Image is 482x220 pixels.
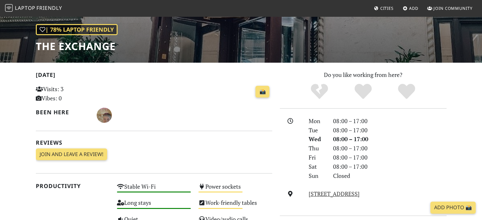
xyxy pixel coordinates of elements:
p: Visits: 3 Vibes: 0 [36,85,110,103]
div: Tue [305,126,329,135]
a: Join and leave a review! [36,148,107,160]
span: Add [409,5,418,11]
a: LaptopFriendly LaptopFriendly [5,3,62,14]
div: 08:00 – 17:00 [329,135,450,144]
div: Work-friendly tables [195,198,276,214]
div: 08:00 – 17:00 [329,153,450,162]
a: [STREET_ADDRESS] [309,190,360,198]
div: Sun [305,171,329,180]
h2: Reviews [36,139,272,146]
div: Definitely! [385,83,428,100]
img: 4382-bryoney.jpg [97,108,112,123]
span: Friendly [36,4,62,11]
a: Join Community [425,3,475,14]
span: Join Community [434,5,472,11]
div: Thu [305,144,329,153]
span: Cities [380,5,394,11]
div: 08:00 – 17:00 [329,144,450,153]
h2: Been here [36,109,89,116]
div: Closed [329,171,450,180]
div: 08:00 – 17:00 [329,126,450,135]
h1: The Exchange [36,40,118,52]
div: Long stays [113,198,195,214]
div: | 78% Laptop Friendly [36,24,118,35]
a: Cities [371,3,396,14]
div: 08:00 – 17:00 [329,116,450,126]
h2: [DATE] [36,72,272,81]
div: Mon [305,116,329,126]
a: Add [400,3,421,14]
div: 08:00 – 17:00 [329,162,450,171]
div: Wed [305,135,329,144]
div: Yes [341,83,385,100]
div: Fri [305,153,329,162]
a: 📸 [255,86,269,98]
h2: Productivity [36,183,110,189]
p: Do you like working from here? [280,70,447,79]
div: Sat [305,162,329,171]
div: No [298,83,341,100]
span: Laptop [15,4,35,11]
div: Power sockets [195,181,276,198]
img: LaptopFriendly [5,4,13,12]
span: Bryoney Cook [97,111,112,118]
div: Stable Wi-Fi [113,181,195,198]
